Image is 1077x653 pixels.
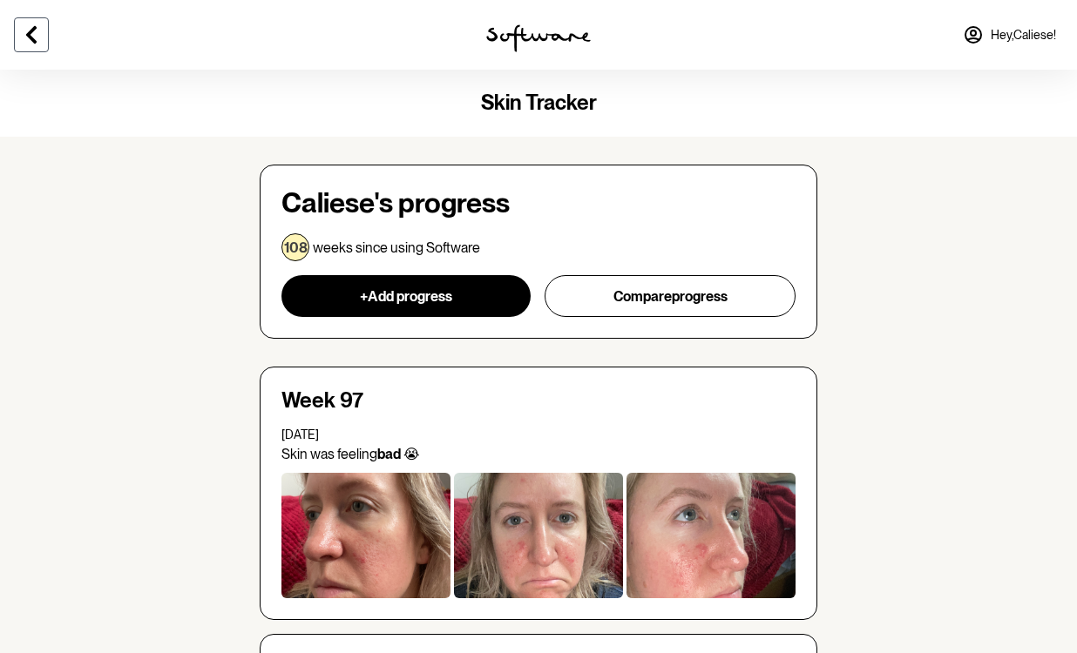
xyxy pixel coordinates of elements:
[281,427,319,441] span: [DATE]
[281,388,796,414] h4: Week 97
[672,288,728,305] span: progress
[952,14,1067,56] a: Hey,Caliese!
[545,275,796,317] button: Compareprogress
[991,28,1056,43] span: Hey, Caliese !
[281,275,531,317] button: +Add progress
[360,288,368,305] span: +
[377,446,401,462] strong: bad
[284,239,308,256] p: 108
[281,186,796,219] h3: Caliese 's progress
[281,446,796,462] p: Skin was feeling 😭
[313,239,480,256] p: weeks since using Software
[486,24,591,52] img: software logo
